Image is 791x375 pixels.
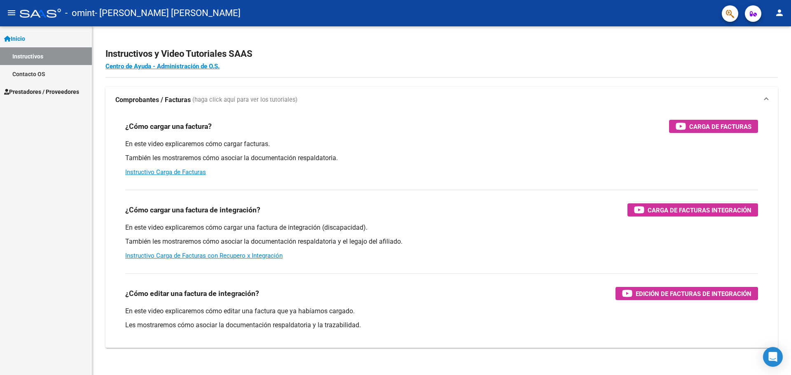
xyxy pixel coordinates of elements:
mat-icon: person [775,8,784,18]
button: Carga de Facturas Integración [627,203,758,217]
p: En este video explicaremos cómo editar una factura que ya habíamos cargado. [125,307,758,316]
button: Edición de Facturas de integración [615,287,758,300]
a: Instructivo Carga de Facturas [125,168,206,176]
div: Comprobantes / Facturas (haga click aquí para ver los tutoriales) [105,113,778,348]
span: Prestadores / Proveedores [4,87,79,96]
span: Carga de Facturas Integración [648,205,751,215]
a: Centro de Ayuda - Administración de O.S. [105,63,220,70]
span: (haga click aquí para ver los tutoriales) [192,95,297,105]
p: Les mostraremos cómo asociar la documentación respaldatoria y la trazabilidad. [125,321,758,330]
span: - [PERSON_NAME] [PERSON_NAME] [95,4,241,22]
span: Carga de Facturas [689,121,751,132]
p: En este video explicaremos cómo cargar una factura de integración (discapacidad). [125,223,758,232]
a: Instructivo Carga de Facturas con Recupero x Integración [125,252,283,259]
span: Inicio [4,34,25,43]
mat-icon: menu [7,8,16,18]
h3: ¿Cómo cargar una factura? [125,121,212,132]
button: Carga de Facturas [669,120,758,133]
span: - omint [65,4,95,22]
h2: Instructivos y Video Tutoriales SAAS [105,46,778,62]
div: Open Intercom Messenger [763,347,783,367]
p: En este video explicaremos cómo cargar facturas. [125,140,758,149]
p: También les mostraremos cómo asociar la documentación respaldatoria y el legajo del afiliado. [125,237,758,246]
h3: ¿Cómo editar una factura de integración? [125,288,259,299]
span: Edición de Facturas de integración [636,289,751,299]
mat-expansion-panel-header: Comprobantes / Facturas (haga click aquí para ver los tutoriales) [105,87,778,113]
strong: Comprobantes / Facturas [115,95,191,105]
p: También les mostraremos cómo asociar la documentación respaldatoria. [125,154,758,163]
h3: ¿Cómo cargar una factura de integración? [125,204,260,216]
